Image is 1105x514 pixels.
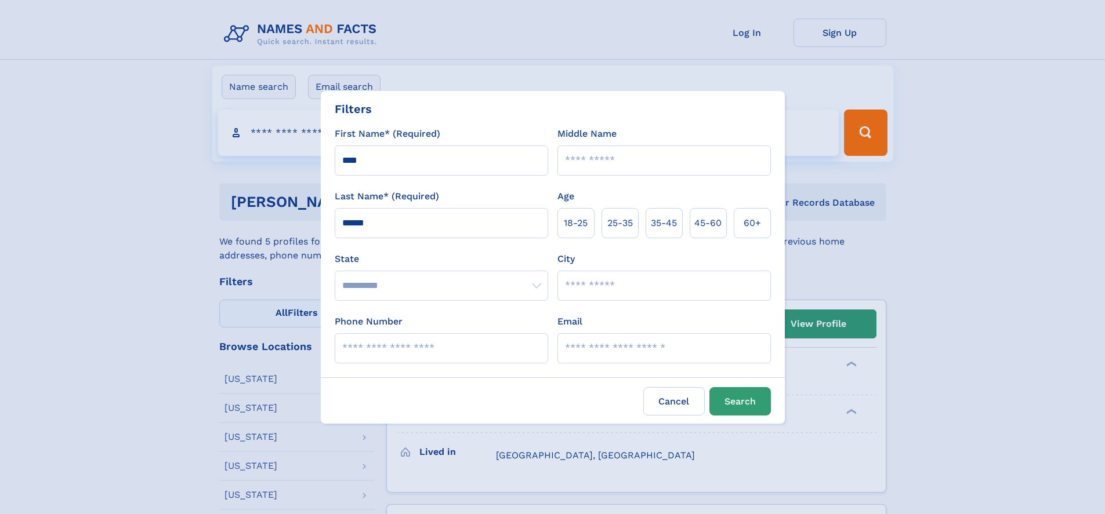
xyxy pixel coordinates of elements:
[335,252,548,266] label: State
[709,387,771,415] button: Search
[643,387,705,415] label: Cancel
[335,127,440,141] label: First Name* (Required)
[335,100,372,118] div: Filters
[557,189,574,203] label: Age
[557,315,582,329] label: Email
[607,216,633,230] span: 25‑35
[694,216,722,230] span: 45‑60
[651,216,677,230] span: 35‑45
[557,127,617,141] label: Middle Name
[335,315,403,329] label: Phone Number
[744,216,761,230] span: 60+
[557,252,575,266] label: City
[335,189,439,203] label: Last Name* (Required)
[564,216,588,230] span: 18‑25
